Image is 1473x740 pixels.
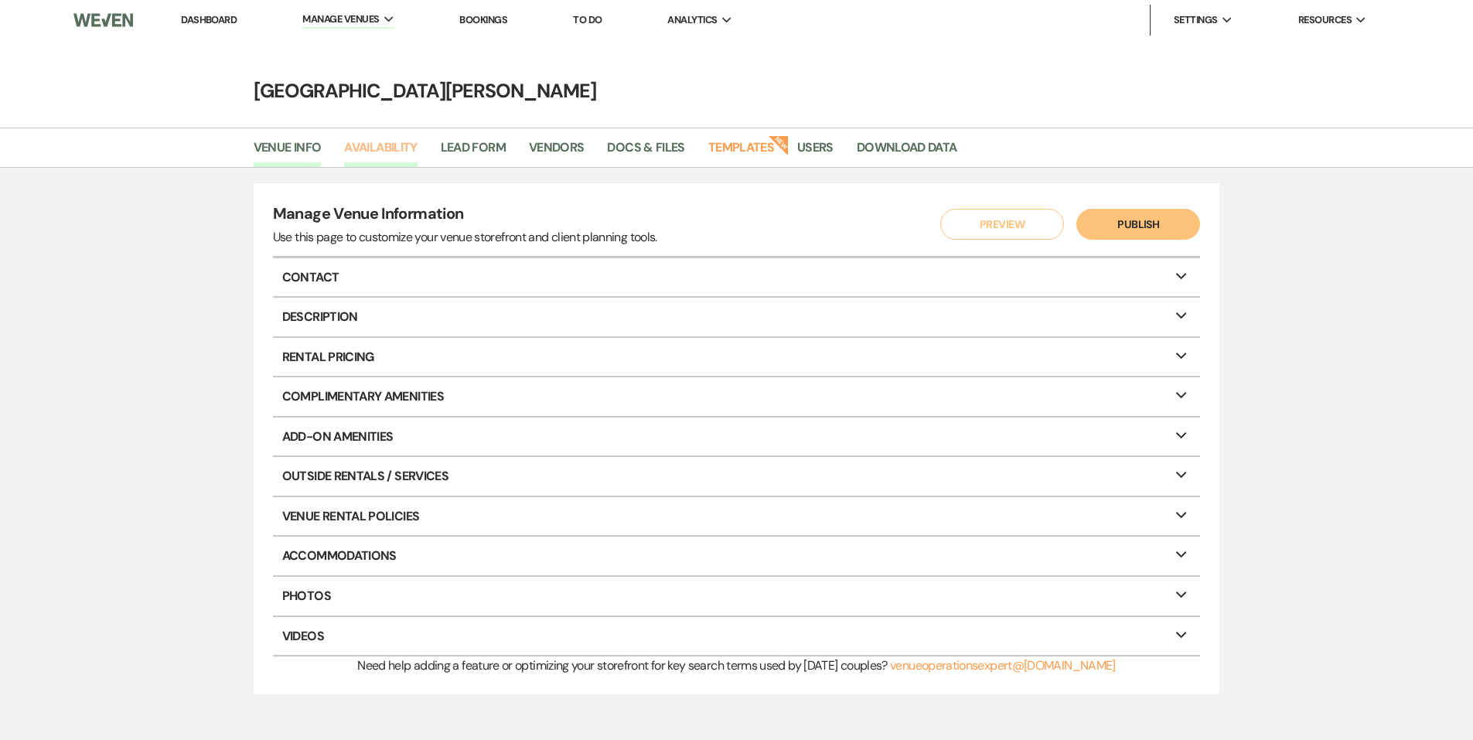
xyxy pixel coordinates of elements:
span: Analytics [667,12,717,28]
p: Videos [273,617,1201,656]
a: Venue Info [254,138,322,167]
div: Use this page to customize your venue storefront and client planning tools. [273,228,657,247]
a: venueoperationsexpert@[DOMAIN_NAME] [890,657,1116,674]
h4: Manage Venue Information [273,203,657,228]
p: Accommodations [273,537,1201,575]
span: Manage Venues [302,12,379,27]
span: Settings [1174,12,1218,28]
p: Photos [273,577,1201,616]
span: Need help adding a feature or optimizing your storefront for key search terms used by [DATE] coup... [357,657,887,674]
button: Preview [940,209,1064,240]
button: Publish [1076,209,1200,240]
a: Docs & Files [607,138,684,167]
p: Complimentary Amenities [273,377,1201,416]
p: Contact [273,258,1201,297]
h4: [GEOGRAPHIC_DATA][PERSON_NAME] [180,77,1294,104]
a: To Do [573,13,602,26]
a: Lead Form [441,138,506,167]
a: Users [797,138,834,167]
p: Rental Pricing [273,338,1201,377]
span: Resources [1298,12,1352,28]
p: Outside Rentals / Services [273,457,1201,496]
a: Download Data [857,138,957,167]
p: Add-On Amenities [273,418,1201,456]
a: Dashboard [181,13,237,26]
p: Venue Rental Policies [273,497,1201,536]
a: Preview [936,209,1060,240]
a: Bookings [459,13,507,26]
p: Description [273,298,1201,336]
a: Availability [344,138,417,167]
strong: New [768,134,789,155]
img: Weven Logo [73,4,132,36]
a: Vendors [529,138,585,167]
a: Templates [708,138,774,167]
